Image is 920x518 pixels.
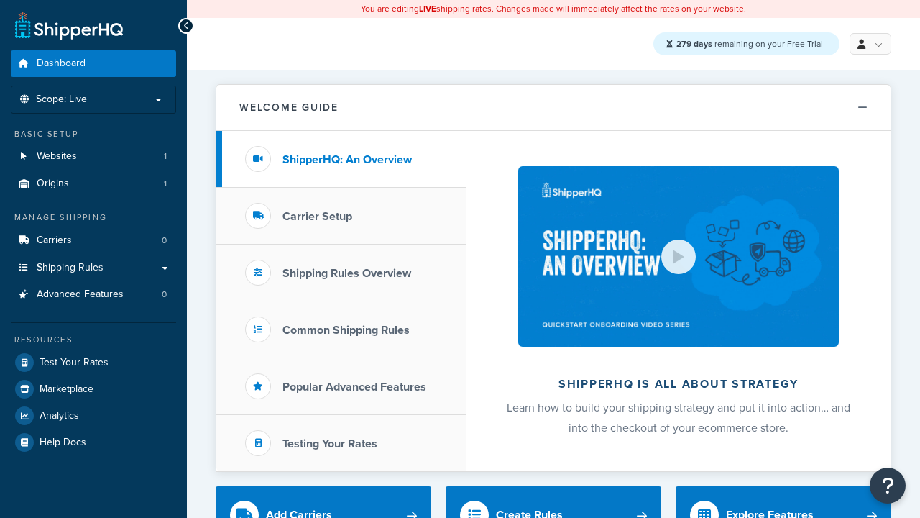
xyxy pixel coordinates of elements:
[40,410,79,422] span: Analytics
[419,2,436,15] b: LIVE
[11,281,176,308] li: Advanced Features
[164,150,167,163] span: 1
[11,350,176,376] a: Test Your Rates
[11,334,176,346] div: Resources
[37,178,69,190] span: Origins
[11,128,176,140] div: Basic Setup
[162,288,167,301] span: 0
[11,430,176,455] a: Help Docs
[11,376,176,402] a: Marketplace
[11,227,176,254] li: Carriers
[11,227,176,254] a: Carriers0
[676,37,823,50] span: remaining on your Free Trial
[37,150,77,163] span: Websites
[40,383,93,396] span: Marketplace
[36,94,87,106] span: Scope: Live
[282,324,410,337] h3: Common Shipping Rules
[40,437,86,449] span: Help Docs
[282,381,426,394] h3: Popular Advanced Features
[870,468,906,504] button: Open Resource Center
[505,378,852,391] h2: ShipperHQ is all about strategy
[239,102,339,113] h2: Welcome Guide
[162,235,167,247] span: 0
[37,235,72,247] span: Carriers
[11,143,176,170] li: Websites
[282,267,411,280] h3: Shipping Rules Overview
[216,85,891,131] button: Welcome Guide
[282,437,377,450] h3: Testing Your Rates
[282,210,352,223] h3: Carrier Setup
[164,178,167,190] span: 1
[11,281,176,308] a: Advanced Features0
[11,255,176,281] a: Shipping Rules
[507,399,850,436] span: Learn how to build your shipping strategy and put it into action… and into the checkout of your e...
[40,357,109,369] span: Test Your Rates
[37,262,103,274] span: Shipping Rules
[676,37,712,50] strong: 279 days
[11,403,176,429] a: Analytics
[518,166,839,347] img: ShipperHQ is all about strategy
[11,143,176,170] a: Websites1
[282,153,412,166] h3: ShipperHQ: An Overview
[37,288,124,301] span: Advanced Features
[37,58,86,70] span: Dashboard
[11,50,176,77] a: Dashboard
[11,171,176,197] a: Origins1
[11,171,176,197] li: Origins
[11,212,176,224] div: Manage Shipping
